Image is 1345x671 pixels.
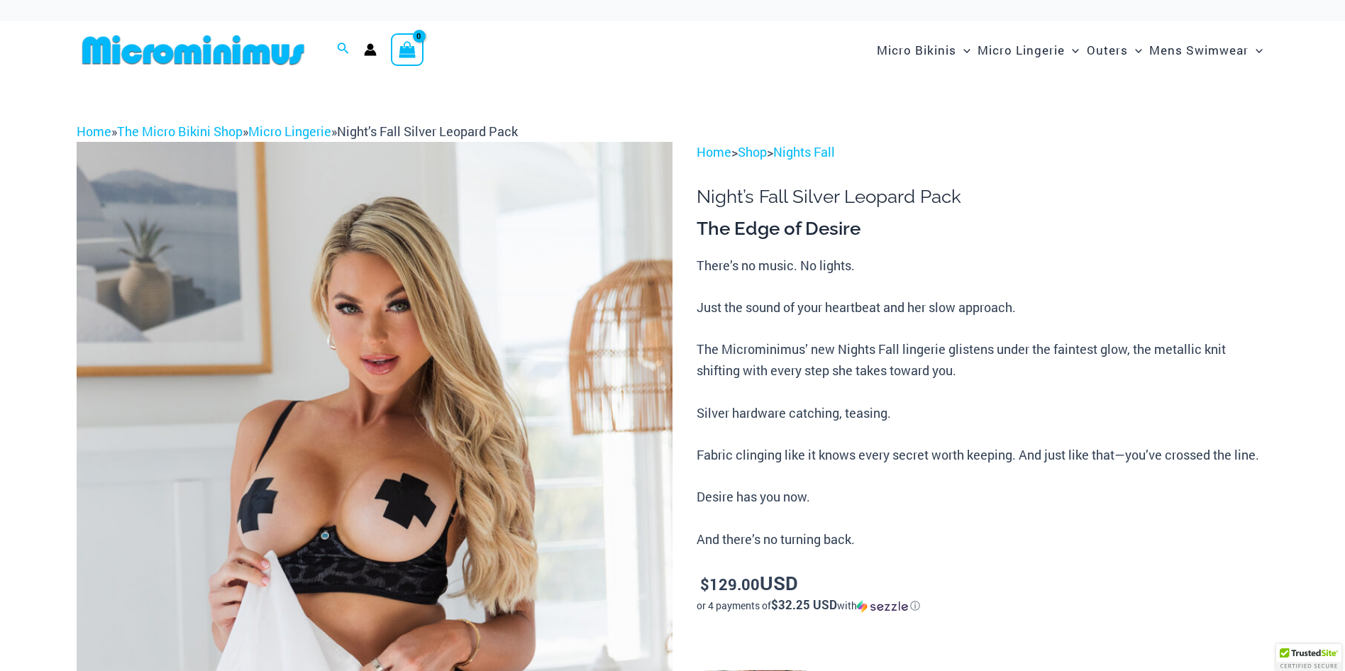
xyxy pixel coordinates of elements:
a: Home [77,123,111,140]
span: Menu Toggle [1065,32,1079,68]
a: Home [697,143,731,160]
span: Night’s Fall Silver Leopard Pack [337,123,518,140]
span: Menu Toggle [956,32,970,68]
h3: The Edge of Desire [697,217,1268,241]
span: Micro Lingerie [978,32,1065,68]
div: or 4 payments of$32.25 USDwithSezzle Click to learn more about Sezzle [697,599,1268,613]
nav: Site Navigation [871,26,1268,74]
a: Search icon link [337,40,350,59]
p: > > [697,142,1268,163]
span: » » » [77,123,518,140]
a: Micro Lingerie [248,123,331,140]
div: or 4 payments of with [697,599,1268,613]
a: The Micro Bikini Shop [117,123,243,140]
span: Micro Bikinis [877,32,956,68]
a: Micro LingerieMenu ToggleMenu Toggle [974,28,1083,72]
img: MM SHOP LOGO FLAT [77,34,310,66]
h1: Night’s Fall Silver Leopard Pack [697,186,1268,208]
span: $32.25 USD [771,597,837,613]
span: $ [700,574,709,594]
span: Mens Swimwear [1149,32,1249,68]
a: Shop [738,143,767,160]
a: View Shopping Cart, empty [391,33,424,66]
img: Sezzle [857,600,908,613]
a: Micro BikinisMenu ToggleMenu Toggle [873,28,974,72]
a: OutersMenu ToggleMenu Toggle [1083,28,1146,72]
a: Nights Fall [773,143,835,160]
a: Mens SwimwearMenu ToggleMenu Toggle [1146,28,1266,72]
a: Account icon link [364,43,377,56]
span: Menu Toggle [1249,32,1263,68]
div: TrustedSite Certified [1276,644,1341,671]
span: Outers [1087,32,1128,68]
span: Menu Toggle [1128,32,1142,68]
p: USD [697,572,1268,595]
bdi: 129.00 [700,574,760,594]
p: There’s no music. No lights. Just the sound of your heartbeat and her slow approach. The Micromin... [697,255,1268,550]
